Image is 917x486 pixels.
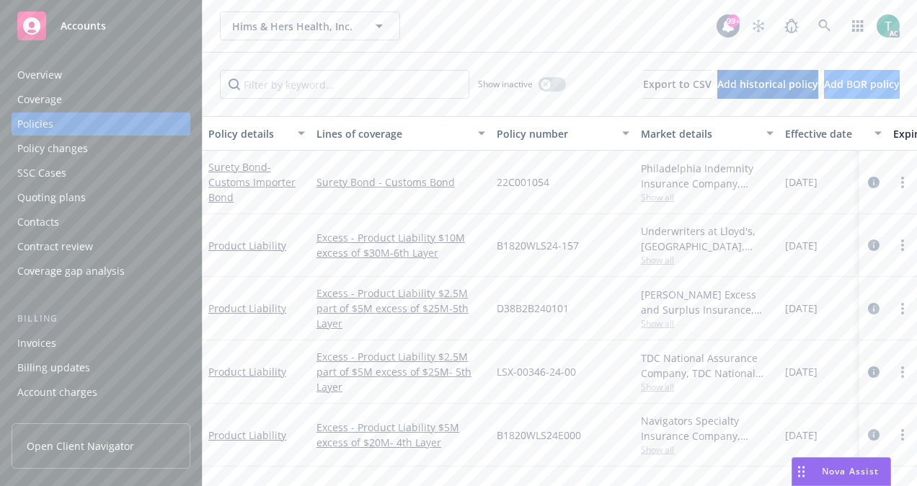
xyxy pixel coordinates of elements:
[232,19,357,34] span: Hims & Hers Health, Inc.
[717,77,818,91] span: Add historical policy
[785,301,818,316] span: [DATE]
[744,12,773,40] a: Stop snowing
[843,12,872,40] a: Switch app
[12,162,190,185] a: SSC Cases
[17,332,56,355] div: Invoices
[208,126,289,141] div: Policy details
[824,77,900,91] span: Add BOR policy
[894,237,911,254] a: more
[779,116,887,151] button: Effective date
[17,186,86,209] div: Quoting plans
[785,174,818,190] span: [DATE]
[203,116,311,151] button: Policy details
[810,12,839,40] a: Search
[316,174,485,190] a: Surety Bond - Customs Bond
[316,349,485,394] a: Excess - Product Liability $2.5M part of $5M excess of $25M- 5th Layer
[12,112,190,136] a: Policies
[894,426,911,443] a: more
[497,174,549,190] span: 22C001054
[208,428,286,442] a: Product Liability
[17,162,66,185] div: SSC Cases
[316,420,485,450] a: Excess - Product Liability $5M excess of $20M- 4th Layer
[12,63,190,87] a: Overview
[12,356,190,379] a: Billing updates
[865,426,882,443] a: circleInformation
[316,230,485,260] a: Excess - Product Liability $10M excess of $30M-6th Layer
[641,224,774,254] div: Underwriters at Lloyd's, [GEOGRAPHIC_DATA], [PERSON_NAME] of London, CRC Group
[17,260,125,283] div: Coverage gap analysis
[641,126,758,141] div: Market details
[785,428,818,443] span: [DATE]
[12,137,190,160] a: Policy changes
[208,301,286,315] a: Product Liability
[792,457,891,486] button: Nova Assist
[641,254,774,266] span: Show all
[641,191,774,203] span: Show all
[717,70,818,99] button: Add historical policy
[865,174,882,191] a: circleInformation
[220,12,400,40] button: Hims & Hers Health, Inc.
[865,363,882,381] a: circleInformation
[12,186,190,209] a: Quoting plans
[641,350,774,381] div: TDC National Assurance Company, TDC National Assurance Company, CRC Group
[17,137,88,160] div: Policy changes
[17,88,62,111] div: Coverage
[641,287,774,317] div: [PERSON_NAME] Excess and Surplus Insurance, Inc., [PERSON_NAME] Group, CRC Group
[478,78,533,90] span: Show inactive
[497,364,576,379] span: LSX-00346-24-00
[894,300,911,317] a: more
[877,14,900,37] img: photo
[316,126,469,141] div: Lines of coverage
[208,160,296,204] a: Surety Bond
[822,465,879,477] span: Nova Assist
[12,6,190,46] a: Accounts
[311,116,491,151] button: Lines of coverage
[12,235,190,258] a: Contract review
[785,126,866,141] div: Effective date
[785,364,818,379] span: [DATE]
[27,438,134,454] span: Open Client Navigator
[792,458,810,485] div: Drag to move
[727,14,740,27] div: 99+
[497,126,613,141] div: Policy number
[491,116,635,151] button: Policy number
[17,405,102,428] div: Installment plans
[824,70,900,99] button: Add BOR policy
[17,235,93,258] div: Contract review
[641,381,774,393] span: Show all
[643,70,712,99] button: Export to CSV
[17,211,59,234] div: Contacts
[635,116,779,151] button: Market details
[865,300,882,317] a: circleInformation
[12,381,190,404] a: Account charges
[12,312,190,326] div: Billing
[865,237,882,254] a: circleInformation
[17,381,97,404] div: Account charges
[497,238,579,253] span: B1820WLS24-157
[17,112,53,136] div: Policies
[208,365,286,379] a: Product Liability
[641,413,774,443] div: Navigators Specialty Insurance Company, Hartford Insurance Group, CRC Group
[497,428,581,443] span: B1820WLS24E000
[12,405,190,428] a: Installment plans
[643,77,712,91] span: Export to CSV
[61,20,106,32] span: Accounts
[17,356,90,379] div: Billing updates
[894,174,911,191] a: more
[12,88,190,111] a: Coverage
[641,317,774,330] span: Show all
[208,160,296,204] span: - Customs Importer Bond
[497,301,569,316] span: D38B2B240101
[12,211,190,234] a: Contacts
[208,239,286,252] a: Product Liability
[641,161,774,191] div: Philadelphia Indemnity Insurance Company, Philadelphia Insurance Companies, CA [PERSON_NAME] & Co...
[12,260,190,283] a: Coverage gap analysis
[316,286,485,331] a: Excess - Product Liability $2.5M part of $5M excess of $25M-5th Layer
[17,63,62,87] div: Overview
[220,70,469,99] input: Filter by keyword...
[777,12,806,40] a: Report a Bug
[785,238,818,253] span: [DATE]
[894,363,911,381] a: more
[641,443,774,456] span: Show all
[12,332,190,355] a: Invoices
